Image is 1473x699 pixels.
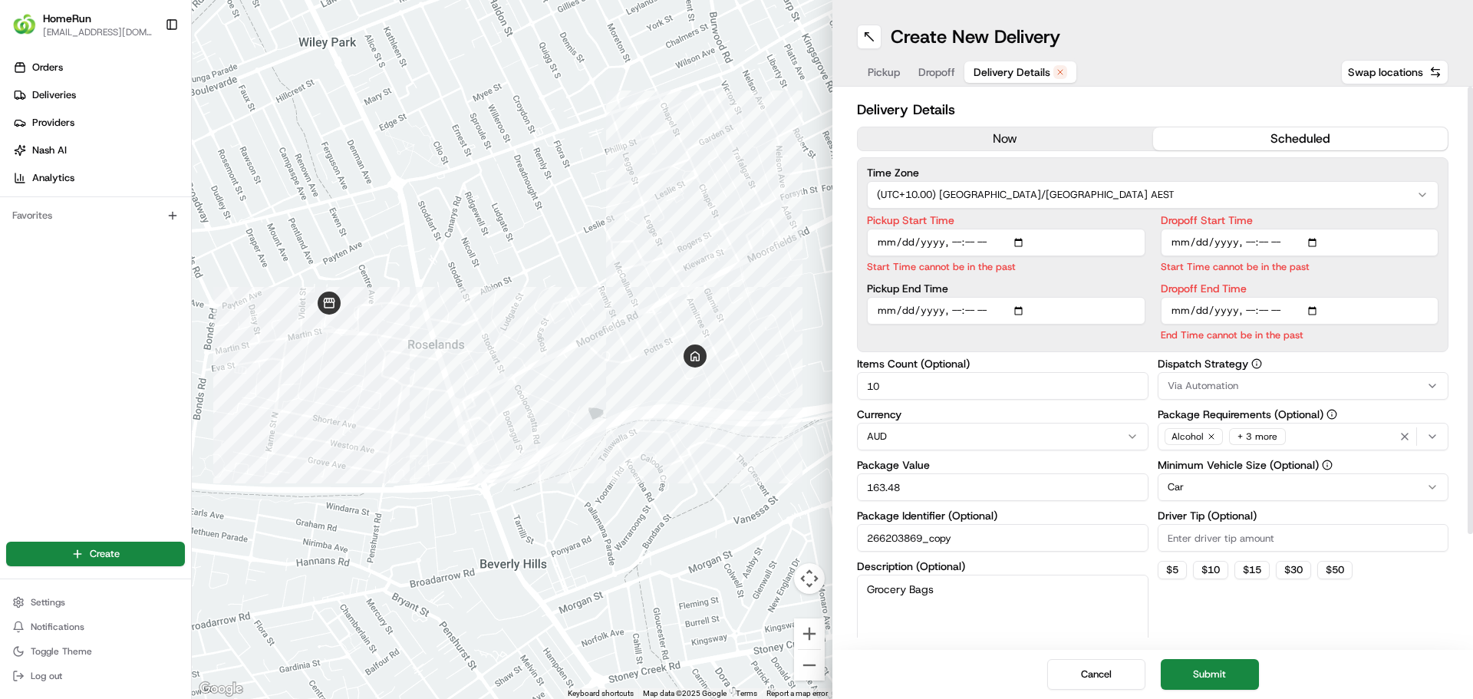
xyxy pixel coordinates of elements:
button: Swap locations [1341,60,1448,84]
button: Submit [1161,659,1259,690]
label: Pickup Start Time [867,215,1145,226]
div: Favorites [6,203,185,228]
button: $5 [1158,561,1187,579]
button: $50 [1317,561,1353,579]
button: Via Automation [1158,372,1449,400]
button: HomeRunHomeRun[EMAIL_ADDRESS][DOMAIN_NAME] [6,6,159,43]
input: Enter driver tip amount [1158,524,1449,552]
button: Toggle Theme [6,641,185,662]
span: Swap locations [1348,64,1423,80]
a: Orders [6,55,191,80]
button: Alcohol+ 3 more [1158,423,1449,450]
div: + 3 more [1229,428,1286,445]
button: Log out [6,665,185,687]
label: Package Value [857,460,1148,470]
button: [EMAIL_ADDRESS][DOMAIN_NAME] [43,26,153,38]
a: Nash AI [6,138,191,163]
span: Create [90,547,120,561]
span: Pickup [868,64,900,80]
a: Deliveries [6,83,191,107]
a: Providers [6,110,191,135]
label: Time Zone [867,167,1438,178]
label: Items Count (Optional) [857,358,1148,369]
span: Notifications [31,621,84,633]
label: Minimum Vehicle Size (Optional) [1158,460,1449,470]
span: Dropoff [918,64,955,80]
label: Pickup End Time [867,283,1145,294]
h2: Delivery Details [857,99,1448,120]
a: Terms (opens in new tab) [736,689,757,697]
button: $30 [1276,561,1311,579]
button: Keyboard shortcuts [568,688,634,699]
label: Dropoff End Time [1161,283,1439,294]
img: HomeRun [12,12,37,37]
h1: Create New Delivery [891,25,1060,49]
span: Via Automation [1168,379,1238,393]
span: Orders [32,61,63,74]
span: Toggle Theme [31,645,92,658]
label: Package Requirements (Optional) [1158,409,1449,420]
span: Delivery Details [974,64,1050,80]
label: Dispatch Strategy [1158,358,1449,369]
p: End Time cannot be in the past [1161,328,1439,342]
input: Enter package value [857,473,1148,501]
label: Driver Tip (Optional) [1158,510,1449,521]
span: Analytics [32,171,74,185]
label: Description (Optional) [857,561,1148,572]
span: Deliveries [32,88,76,102]
input: Enter number of items [857,372,1148,400]
button: Cancel [1047,659,1145,690]
button: Zoom in [794,618,825,649]
button: $15 [1234,561,1270,579]
a: Analytics [6,166,191,190]
textarea: Grocery Bags [857,575,1148,661]
img: Google [196,679,246,699]
button: now [858,127,1153,150]
a: Open this area in Google Maps (opens a new window) [196,679,246,699]
button: Map camera controls [794,563,825,594]
a: Report a map error [766,689,828,697]
span: Map data ©2025 Google [643,689,727,697]
p: Start Time cannot be in the past [1161,259,1439,274]
button: Package Requirements (Optional) [1326,409,1337,420]
label: Package Identifier (Optional) [857,510,1148,521]
button: HomeRun [43,11,91,26]
button: Dispatch Strategy [1251,358,1262,369]
p: Start Time cannot be in the past [867,259,1145,274]
span: Log out [31,670,62,682]
button: Settings [6,592,185,613]
button: Minimum Vehicle Size (Optional) [1322,460,1333,470]
input: Enter package identifier [857,524,1148,552]
button: scheduled [1153,127,1448,150]
span: Providers [32,116,74,130]
span: Alcohol [1171,430,1204,443]
button: Zoom out [794,650,825,681]
button: Notifications [6,616,185,638]
button: Create [6,542,185,566]
label: Currency [857,409,1148,420]
span: Nash AI [32,143,67,157]
label: Dropoff Start Time [1161,215,1439,226]
button: $10 [1193,561,1228,579]
span: Settings [31,596,65,608]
